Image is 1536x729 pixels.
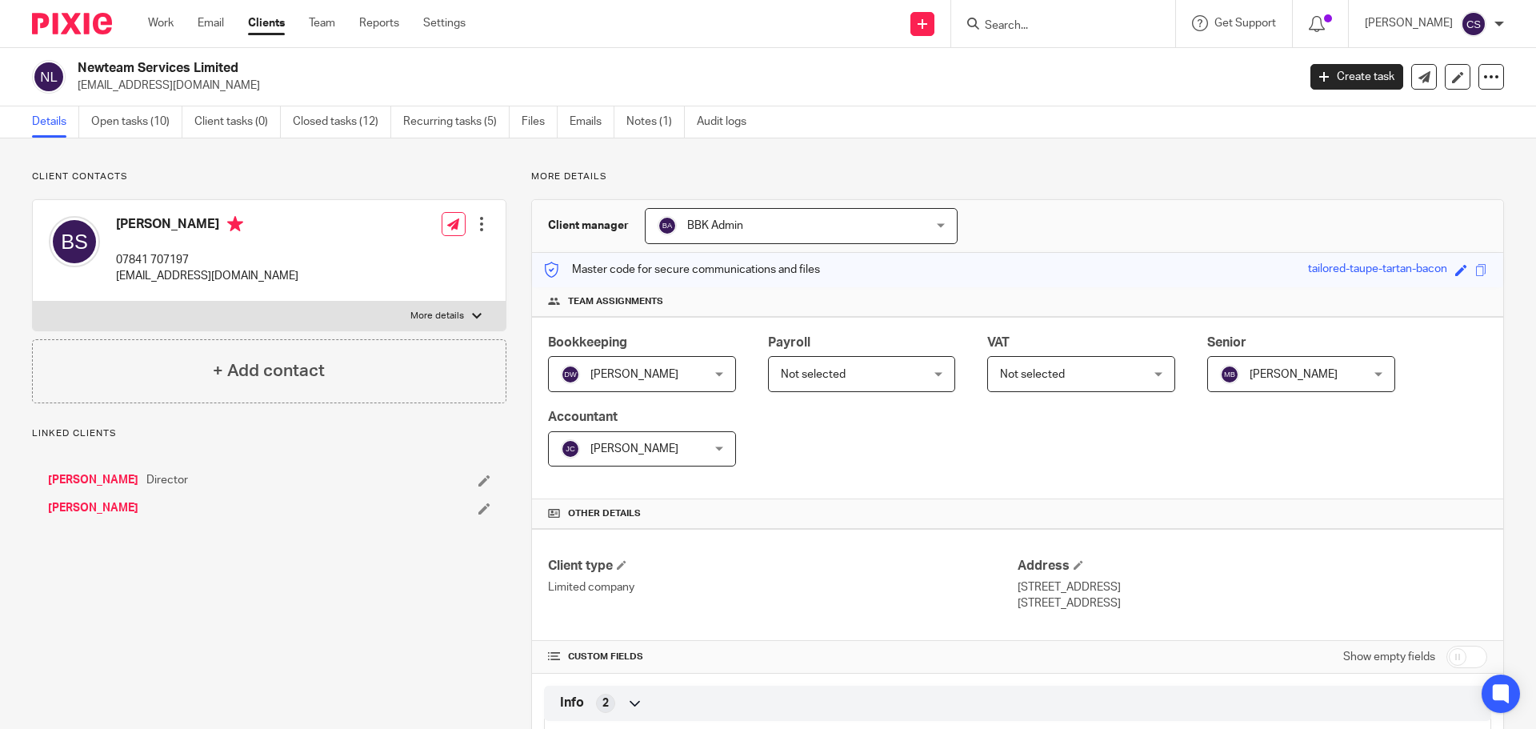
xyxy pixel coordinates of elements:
img: svg%3E [32,60,66,94]
label: Show empty fields [1343,649,1435,665]
p: [EMAIL_ADDRESS][DOMAIN_NAME] [78,78,1286,94]
a: Work [148,15,174,31]
span: Director [146,472,188,488]
span: Not selected [781,369,846,380]
a: [PERSON_NAME] [48,500,138,516]
a: Closed tasks (12) [293,106,391,138]
h4: CUSTOM FIELDS [548,651,1018,663]
a: Team [309,15,335,31]
a: Recurring tasks (5) [403,106,510,138]
a: Details [32,106,79,138]
span: VAT [987,336,1010,349]
span: Not selected [1000,369,1065,380]
h4: Client type [548,558,1018,575]
span: Info [560,695,584,711]
img: svg%3E [49,216,100,267]
h4: + Add contact [213,358,325,383]
span: Team assignments [568,295,663,308]
i: Primary [227,216,243,232]
h3: Client manager [548,218,629,234]
span: [PERSON_NAME] [590,443,678,455]
img: svg%3E [1461,11,1486,37]
span: Payroll [768,336,810,349]
a: Files [522,106,558,138]
p: More details [531,170,1504,183]
p: More details [410,310,464,322]
a: Open tasks (10) [91,106,182,138]
p: Master code for secure communications and files [544,262,820,278]
img: svg%3E [561,439,580,459]
a: Settings [423,15,466,31]
h4: Address [1018,558,1487,575]
span: 2 [602,695,609,711]
span: Bookkeeping [548,336,627,349]
a: Emails [570,106,614,138]
p: [STREET_ADDRESS] [1018,579,1487,595]
a: Reports [359,15,399,31]
span: [PERSON_NAME] [1250,369,1338,380]
div: tailored-taupe-tartan-bacon [1308,261,1447,279]
p: 07841 707197 [116,252,298,268]
p: [EMAIL_ADDRESS][DOMAIN_NAME] [116,268,298,284]
img: svg%3E [1220,365,1239,384]
a: Client tasks (0) [194,106,281,138]
p: Limited company [548,579,1018,595]
span: BBK Admin [687,220,743,231]
span: Other details [568,507,641,520]
p: Linked clients [32,427,506,440]
p: [PERSON_NAME] [1365,15,1453,31]
a: Notes (1) [626,106,685,138]
a: [PERSON_NAME] [48,472,138,488]
h4: [PERSON_NAME] [116,216,298,236]
img: svg%3E [658,216,677,235]
p: Client contacts [32,170,506,183]
input: Search [983,19,1127,34]
a: Clients [248,15,285,31]
h2: Newteam Services Limited [78,60,1045,77]
a: Audit logs [697,106,758,138]
img: svg%3E [561,365,580,384]
span: Senior [1207,336,1246,349]
span: [PERSON_NAME] [590,369,678,380]
span: Accountant [548,411,618,423]
p: [STREET_ADDRESS] [1018,595,1487,611]
span: Get Support [1214,18,1276,29]
a: Email [198,15,224,31]
img: Pixie [32,13,112,34]
a: Create task [1310,64,1403,90]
